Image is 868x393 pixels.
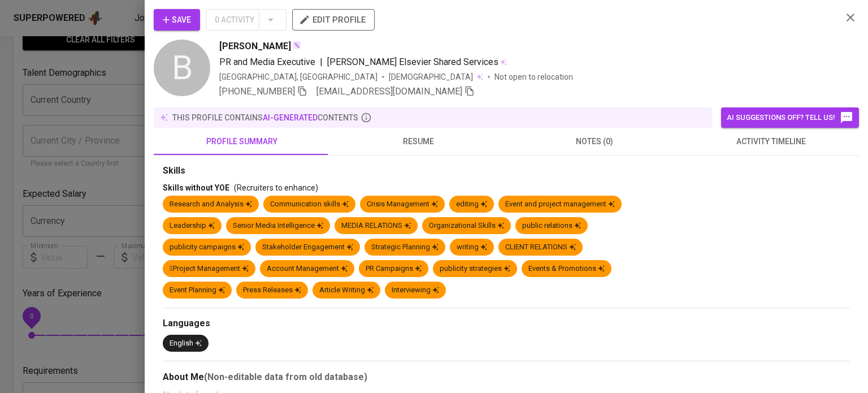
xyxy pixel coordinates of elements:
div: Research and Analysis [170,199,252,210]
button: AI suggestions off? Tell us! [721,107,859,128]
div: Interviewing [392,285,439,296]
span: | [320,55,323,69]
div: Event Planning [170,285,225,296]
div: Organizational Skills [429,221,504,231]
span: (Recruiters to enhance) [234,183,318,192]
b: (Non-editable data from old database) [204,372,367,382]
span: [EMAIL_ADDRESS][DOMAIN_NAME] [316,86,462,97]
div: public relations [522,221,581,231]
div: publicity strategies [440,264,510,274]
div: writing [457,242,487,253]
div: Account Management [267,264,348,274]
div: Stakeholder Engagement [262,242,353,253]
span: activity timeline [689,135,852,149]
span: [DEMOGRAPHIC_DATA] [389,71,475,83]
div: MEDIA RELATIONS [341,221,411,231]
div: Senior Media Intelligence [233,221,323,231]
div: PR Campaigns [366,264,422,274]
span: AI suggestions off? Tell us! [727,111,853,124]
div: publicity campaigns [170,242,244,253]
span: edit profile [301,12,366,27]
button: Save [154,9,200,31]
div: Article Writing [319,285,374,296]
p: Not open to relocation [494,71,573,83]
div: Project Management [170,264,249,274]
div: Event and project management [505,199,615,210]
a: edit profile [292,15,375,24]
span: resume [337,135,500,149]
div: editing [456,199,487,210]
span: notes (0) [513,135,676,149]
div: English [170,338,202,349]
span: profile summary [160,135,323,149]
p: this profile contains contents [172,112,358,123]
span: Save [163,13,191,27]
div: Leadership [170,221,215,231]
img: magic_wand.svg [292,41,301,50]
span: [PERSON_NAME] [219,40,291,53]
div: Press Releases [243,285,301,296]
span: Skills without YOE [163,183,229,192]
div: Skills [163,165,850,178]
span: [PERSON_NAME] Elsevier Shared Services [327,57,498,67]
div: B [154,40,210,96]
div: CLIENT RELATIONS [505,242,576,253]
span: [PHONE_NUMBER] [219,86,295,97]
div: Languages [163,317,850,330]
div: [GEOGRAPHIC_DATA], [GEOGRAPHIC_DATA] [219,71,377,83]
span: PR and Media Executive [219,57,315,67]
div: About Me [163,370,850,384]
div: Communication skills [270,199,349,210]
div: Crisis Management [367,199,438,210]
div: Events & Promotions [528,264,605,274]
button: edit profile [292,9,375,31]
span: AI-generated [263,113,318,122]
div: Strategic Planning [371,242,439,253]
